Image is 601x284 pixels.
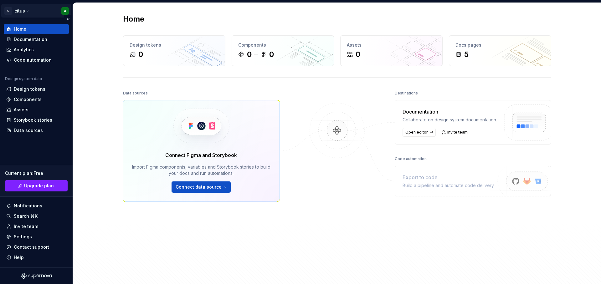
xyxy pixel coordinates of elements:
[176,184,222,190] span: Connect data source
[132,164,270,176] div: Import Figma components, variables and Storybook stories to build your docs and run automations.
[14,127,43,134] div: Data sources
[447,130,468,135] span: Invite team
[123,14,144,24] h2: Home
[14,244,49,250] div: Contact support
[4,105,69,115] a: Assets
[395,89,418,98] div: Destinations
[130,42,219,48] div: Design tokens
[395,155,427,163] div: Code automation
[232,35,334,66] a: Components00
[4,125,69,135] a: Data sources
[5,170,68,176] div: Current plan : Free
[403,128,436,137] a: Open editor
[14,8,25,14] div: citus
[356,49,360,59] div: 0
[123,35,225,66] a: Design tokens0
[4,201,69,211] button: Notifications
[347,42,436,48] div: Assets
[4,7,12,15] div: C
[4,221,69,231] a: Invite team
[4,94,69,104] a: Components
[14,203,42,209] div: Notifications
[4,34,69,44] a: Documentation
[14,26,26,32] div: Home
[340,35,443,66] a: Assets0
[14,223,38,230] div: Invite team
[464,49,469,59] div: 5
[14,254,24,261] div: Help
[123,89,148,98] div: Data sources
[14,234,32,240] div: Settings
[4,252,69,262] button: Help
[14,213,38,219] div: Search ⌘K
[14,86,45,92] div: Design tokens
[14,107,28,113] div: Assets
[5,76,42,81] div: Design system data
[247,49,252,59] div: 0
[1,4,71,18] button: CcitusA
[269,49,274,59] div: 0
[4,242,69,252] button: Contact support
[449,35,551,66] a: Docs pages5
[4,84,69,94] a: Design tokens
[14,117,52,123] div: Storybook stories
[172,181,231,193] button: Connect data source
[405,130,428,135] span: Open editor
[4,45,69,55] a: Analytics
[14,36,47,43] div: Documentation
[403,108,497,115] div: Documentation
[455,42,545,48] div: Docs pages
[24,183,54,189] span: Upgrade plan
[439,128,470,137] a: Invite team
[4,55,69,65] a: Code automation
[138,49,143,59] div: 0
[5,180,68,191] a: Upgrade plan
[238,42,327,48] div: Components
[4,211,69,221] button: Search ⌘K
[64,15,73,23] button: Collapse sidebar
[14,47,34,53] div: Analytics
[403,174,495,181] div: Export to code
[403,117,497,123] div: Collaborate on design system documentation.
[64,8,66,13] div: A
[4,232,69,242] a: Settings
[4,115,69,125] a: Storybook stories
[403,182,495,189] div: Build a pipeline and automate code delivery.
[4,24,69,34] a: Home
[14,96,42,103] div: Components
[21,273,52,279] svg: Supernova Logo
[14,57,52,63] div: Code automation
[165,151,237,159] div: Connect Figma and Storybook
